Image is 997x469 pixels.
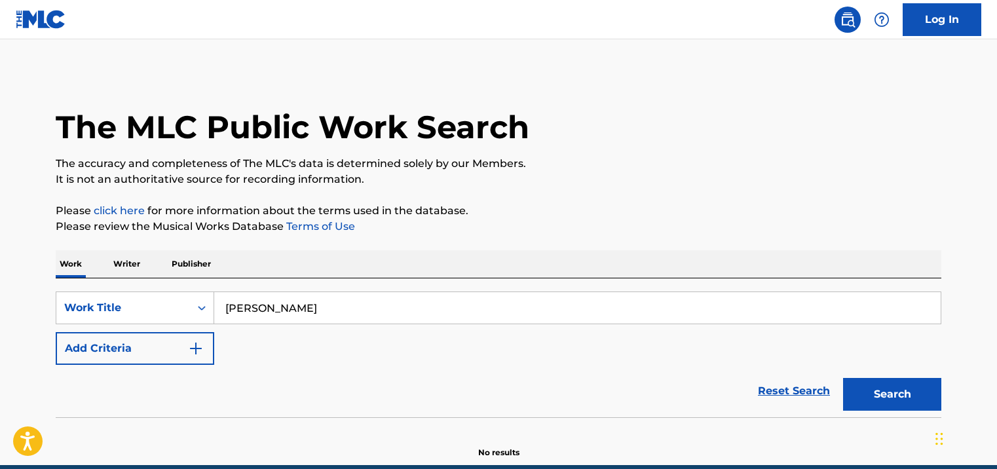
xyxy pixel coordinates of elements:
[56,203,941,219] p: Please for more information about the terms used in the database.
[56,332,214,365] button: Add Criteria
[931,406,997,469] iframe: Chat Widget
[56,291,941,417] form: Search Form
[903,3,981,36] a: Log In
[935,419,943,459] div: Drag
[840,12,856,28] img: search
[56,107,529,147] h1: The MLC Public Work Search
[109,250,144,278] p: Writer
[168,250,215,278] p: Publisher
[94,204,145,217] a: click here
[284,220,355,233] a: Terms of Use
[64,300,182,316] div: Work Title
[478,431,519,459] p: No results
[188,341,204,356] img: 9d2ae6d4665cec9f34b9.svg
[16,10,66,29] img: MLC Logo
[751,377,837,405] a: Reset Search
[835,7,861,33] a: Public Search
[56,156,941,172] p: The accuracy and completeness of The MLC's data is determined solely by our Members.
[56,172,941,187] p: It is not an authoritative source for recording information.
[56,219,941,235] p: Please review the Musical Works Database
[843,378,941,411] button: Search
[874,12,890,28] img: help
[869,7,895,33] div: Help
[56,250,86,278] p: Work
